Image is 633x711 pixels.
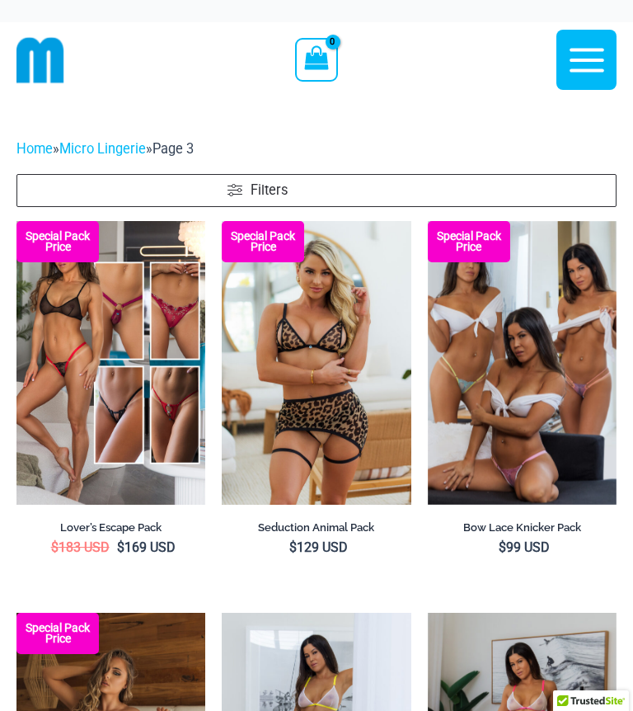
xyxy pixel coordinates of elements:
[16,141,53,157] a: Home
[222,231,304,252] b: Special Pack Price
[16,174,617,208] a: Filters
[16,221,205,505] img: Lovers Escape Pack
[16,141,194,157] span: » »
[251,181,288,201] span: Filters
[428,221,617,505] img: Bow Lace Knicker Pack
[222,520,410,540] a: Seduction Animal Pack
[222,520,410,534] h2: Seduction Animal Pack
[16,520,205,540] a: Lover’s Escape Pack
[51,539,59,555] span: $
[289,539,297,555] span: $
[117,539,176,555] bdi: 169 USD
[222,221,410,505] img: Seduction Animal 1034 Bra 6034 Thong 5019 Skirt 02
[152,141,194,157] span: Page 3
[428,520,617,540] a: Bow Lace Knicker Pack
[16,623,99,644] b: Special Pack Price
[16,221,205,505] a: Lovers Escape Pack Zoe Deep Red 689 Micro Thong 04Zoe Deep Red 689 Micro Thong 04
[16,36,64,84] img: cropped mm emblem
[428,221,617,505] a: Bow Lace Knicker Pack Bow Lace Mint Multi 601 Thong 03Bow Lace Mint Multi 601 Thong 03
[59,141,146,157] a: Micro Lingerie
[51,539,110,555] bdi: 183 USD
[499,539,506,555] span: $
[16,231,99,252] b: Special Pack Price
[289,539,348,555] bdi: 129 USD
[295,38,337,81] a: View Shopping Cart, empty
[117,539,124,555] span: $
[428,520,617,534] h2: Bow Lace Knicker Pack
[222,221,410,505] a: Seduction Animal 1034 Bra 6034 Thong 5019 Skirt 02 Seduction Animal 1034 Bra 6034 Thong 5019 Skir...
[499,539,550,555] bdi: 99 USD
[428,231,510,252] b: Special Pack Price
[16,520,205,534] h2: Lover’s Escape Pack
